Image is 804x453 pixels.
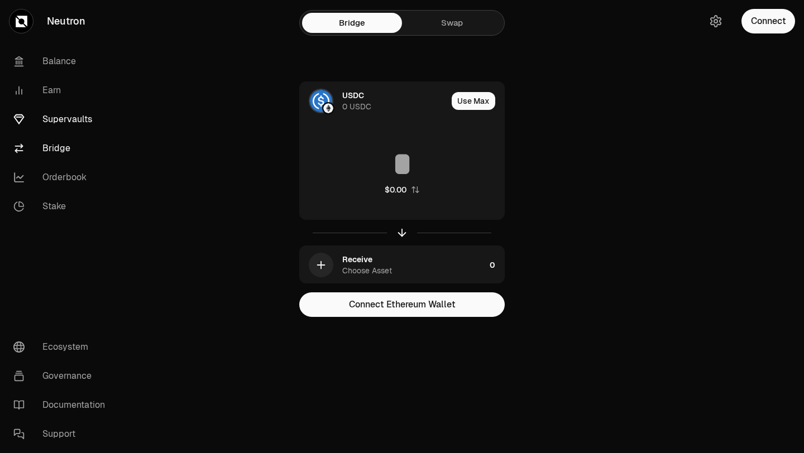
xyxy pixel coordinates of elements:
a: Swap [402,13,502,33]
div: 0 [490,246,504,284]
a: Bridge [302,13,402,33]
a: Supervaults [4,105,121,134]
div: 0 USDC [342,101,371,112]
div: Choose Asset [342,265,392,276]
a: Stake [4,192,121,221]
div: USDC [342,90,364,101]
div: Receive [342,254,372,265]
img: Ethereum Logo [323,103,333,113]
img: USDC Logo [310,90,332,112]
a: Balance [4,47,121,76]
button: ReceiveChoose Asset0 [300,246,504,284]
a: Orderbook [4,163,121,192]
div: USDC LogoEthereum LogoUSDC0 USDC [300,82,447,120]
a: Ecosystem [4,332,121,362]
div: ReceiveChoose Asset [300,246,485,284]
button: Connect [741,9,795,33]
a: Governance [4,362,121,391]
a: Documentation [4,391,121,420]
a: Support [4,420,121,449]
div: $0.00 [385,184,406,195]
a: Bridge [4,134,121,163]
button: $0.00 [385,184,420,195]
button: Use Max [452,92,495,110]
button: Connect Ethereum Wallet [299,292,505,317]
a: Earn [4,76,121,105]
